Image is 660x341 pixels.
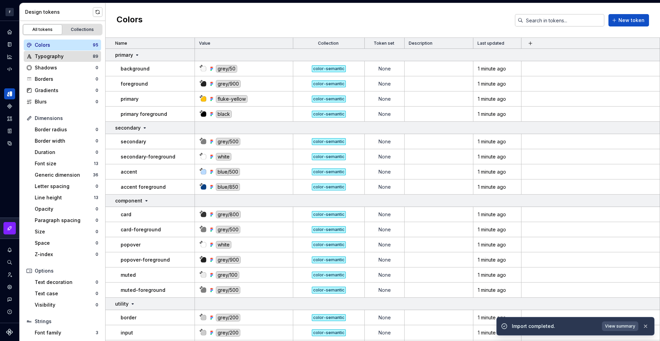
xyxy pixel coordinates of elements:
td: None [365,134,405,149]
div: 1 minute ago [474,256,521,263]
a: Home [4,26,15,37]
div: 0 [96,127,98,132]
div: 0 [96,279,98,285]
a: Text decoration0 [32,277,101,288]
div: white [216,241,231,249]
td: None [365,283,405,298]
td: None [365,222,405,237]
div: Opacity [35,206,96,212]
div: 1 minute ago [474,241,521,248]
div: Space [35,240,96,246]
div: color-semantic [312,168,346,175]
div: Text case [35,290,96,297]
a: Z-index0 [32,249,101,260]
div: Settings [4,282,15,293]
a: Documentation [4,39,15,50]
button: Notifications [4,244,15,255]
div: color-semantic [312,287,346,294]
div: 0 [96,150,98,155]
div: Code automation [4,64,15,75]
td: None [365,237,405,252]
span: New token [618,17,645,24]
p: muted-foreground [121,287,165,294]
a: Generic dimension36 [32,169,101,180]
div: 0 [96,218,98,223]
span: View summary [605,323,635,329]
div: color-semantic [312,256,346,263]
div: grey/500 [216,286,240,294]
div: Line height [35,194,94,201]
p: Value [199,41,210,46]
a: Assets [4,113,15,124]
div: grey/800 [216,211,241,218]
a: Design tokens [4,88,15,99]
div: Size [35,228,96,235]
div: 1 minute ago [474,153,521,160]
div: 89 [93,54,98,59]
div: 0 [96,206,98,212]
div: 0 [96,138,98,144]
div: Import completed. [512,323,598,330]
p: primary [115,52,133,58]
p: card [121,211,131,218]
div: F [5,8,14,16]
td: None [365,325,405,340]
div: black [216,110,232,118]
td: None [365,252,405,267]
div: color-semantic [312,241,346,248]
div: Typography [35,53,93,60]
div: color-semantic [312,314,346,321]
div: Shadows [35,64,96,71]
div: 1 minute ago [474,96,521,102]
div: blue/850 [216,183,240,191]
div: 1 minute ago [474,211,521,218]
button: Search ⌘K [4,257,15,268]
p: Name [115,41,127,46]
div: color-semantic [312,96,346,102]
div: grey/200 [216,314,240,321]
td: None [365,149,405,164]
p: Last updated [477,41,504,46]
p: border [121,314,136,321]
div: Generic dimension [35,172,93,178]
div: Duration [35,149,96,156]
div: color-semantic [312,211,346,218]
p: secondary [121,138,146,145]
a: Letter spacing0 [32,181,101,192]
p: input [121,329,133,336]
p: secondary-foreground [121,153,175,160]
a: Typography89 [24,51,101,62]
a: Blurs0 [24,96,101,107]
a: Components [4,101,15,112]
a: Shadows0 [24,62,101,73]
td: None [365,91,405,107]
div: Strings [35,318,98,325]
a: Gradients0 [24,85,101,96]
div: grey/200 [216,329,240,337]
td: None [365,107,405,122]
div: 0 [96,76,98,82]
div: grey/900 [216,80,241,88]
div: Design tokens [25,9,93,15]
td: None [365,76,405,91]
div: Options [35,267,98,274]
a: Space0 [32,238,101,249]
div: Border radius [35,126,96,133]
p: Collection [318,41,339,46]
div: Colors [35,42,93,48]
p: Token set [374,41,394,46]
button: Contact support [4,294,15,305]
p: muted [121,272,136,278]
div: Visibility [35,301,96,308]
p: popover [121,241,141,248]
p: utility [115,300,129,307]
a: Duration0 [32,147,101,158]
div: 1 minute ago [474,287,521,294]
svg: Supernova Logo [6,329,13,335]
div: Storybook stories [4,125,15,136]
div: 1 minute ago [474,272,521,278]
